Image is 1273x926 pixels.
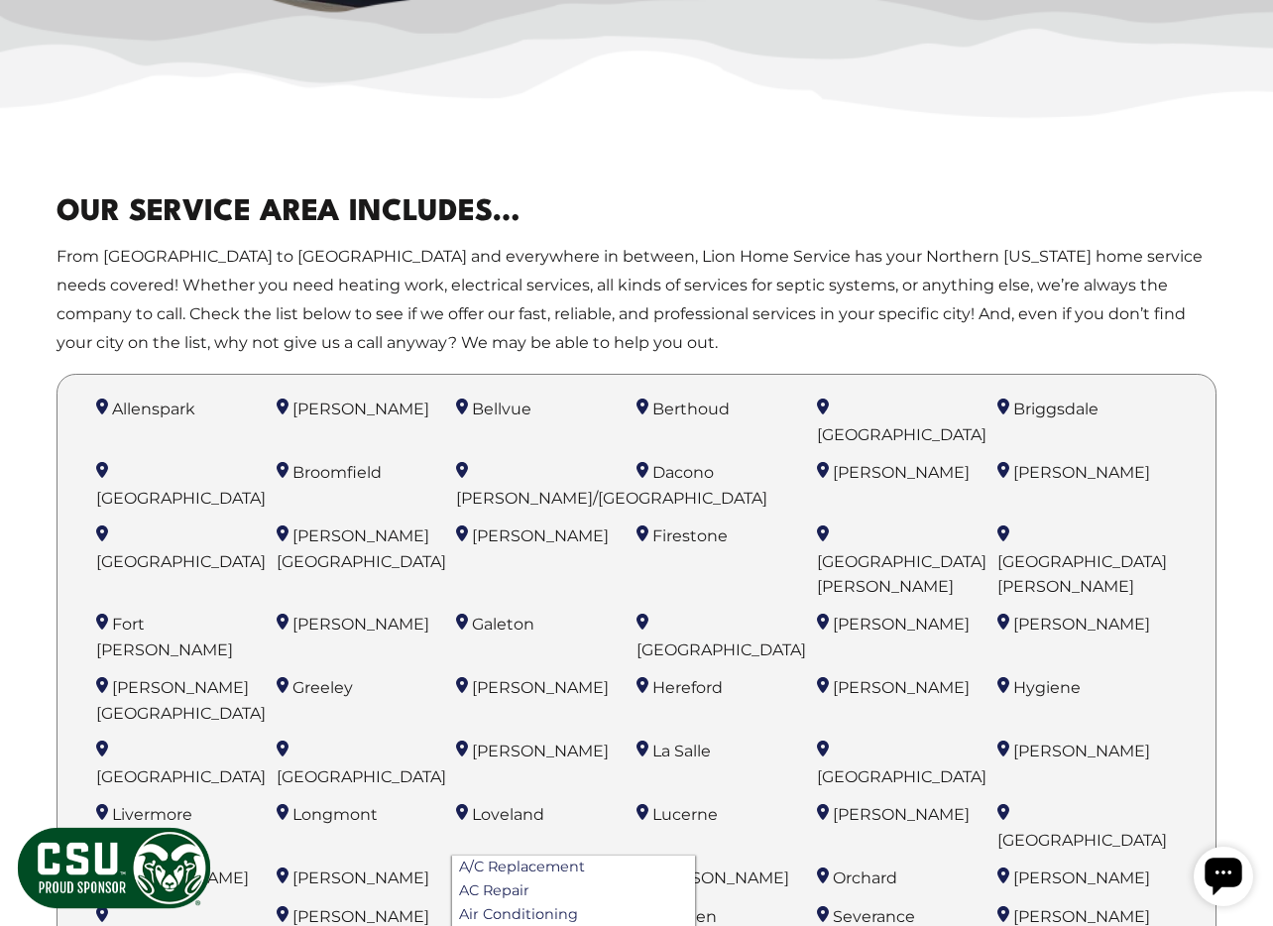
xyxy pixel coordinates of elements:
span: Severance [833,907,915,926]
span: [PERSON_NAME] [472,742,609,760]
a: AC Repair [452,879,695,903]
p: From [GEOGRAPHIC_DATA] to [GEOGRAPHIC_DATA] and everywhere in between, Lion Home Service has your... [57,243,1216,357]
span: [PERSON_NAME] [652,868,789,887]
span: Dacono [652,463,714,482]
span: [PERSON_NAME] [833,615,970,634]
span: Allenspark [112,400,195,418]
span: [PERSON_NAME] [1013,907,1150,926]
span: Hereford [652,678,723,697]
span: Berthoud [652,400,730,418]
span: [GEOGRAPHIC_DATA] [96,767,266,786]
span: Broomfield [292,463,382,482]
span: [PERSON_NAME] [833,678,970,697]
span: [GEOGRAPHIC_DATA][PERSON_NAME] [997,552,1167,597]
span: [PERSON_NAME] [833,463,970,482]
span: [GEOGRAPHIC_DATA][PERSON_NAME] [817,552,986,597]
span: Livermore [112,805,192,824]
img: CSU Sponsor Badge [15,825,213,911]
span: [PERSON_NAME] [833,805,970,824]
span: [PERSON_NAME] [1013,463,1150,482]
span: [GEOGRAPHIC_DATA] [96,552,266,571]
span: Loveland [472,805,544,824]
span: [PERSON_NAME] [292,615,429,634]
span: [PERSON_NAME] [1013,868,1150,887]
span: [GEOGRAPHIC_DATA] [277,767,446,786]
span: Longmont [292,805,378,824]
div: Open chat widget [8,8,67,67]
span: Lucerne [652,805,718,824]
span: [GEOGRAPHIC_DATA] [817,767,986,786]
span: [PERSON_NAME] [292,400,429,418]
span: [PERSON_NAME] [1013,615,1150,634]
span: [GEOGRAPHIC_DATA] [96,489,266,508]
span: Galeton [472,615,534,634]
a: A/C Replacement [452,856,695,879]
span: [GEOGRAPHIC_DATA] [636,640,806,659]
span: Hygiene [1013,678,1081,697]
span: [GEOGRAPHIC_DATA] [817,425,986,444]
span: La Salle [652,742,711,760]
a: Air Conditioning [452,902,695,926]
span: [PERSON_NAME] [472,526,609,545]
span: Briggsdale [1013,400,1099,418]
h2: Our service area includes… [57,191,1216,236]
span: [PERSON_NAME] [1013,742,1150,760]
span: Firestone [652,526,728,545]
span: [PERSON_NAME] [292,907,429,926]
span: Greeley [292,678,353,697]
span: Bellvue [472,400,531,418]
span: [PERSON_NAME] [292,868,429,887]
span: [PERSON_NAME][GEOGRAPHIC_DATA] [277,526,446,571]
span: [PERSON_NAME]/[GEOGRAPHIC_DATA] [456,489,767,508]
span: Orchard [833,868,897,887]
span: [GEOGRAPHIC_DATA] [997,831,1167,850]
span: [PERSON_NAME][GEOGRAPHIC_DATA] [96,678,266,723]
span: [PERSON_NAME] [472,678,609,697]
